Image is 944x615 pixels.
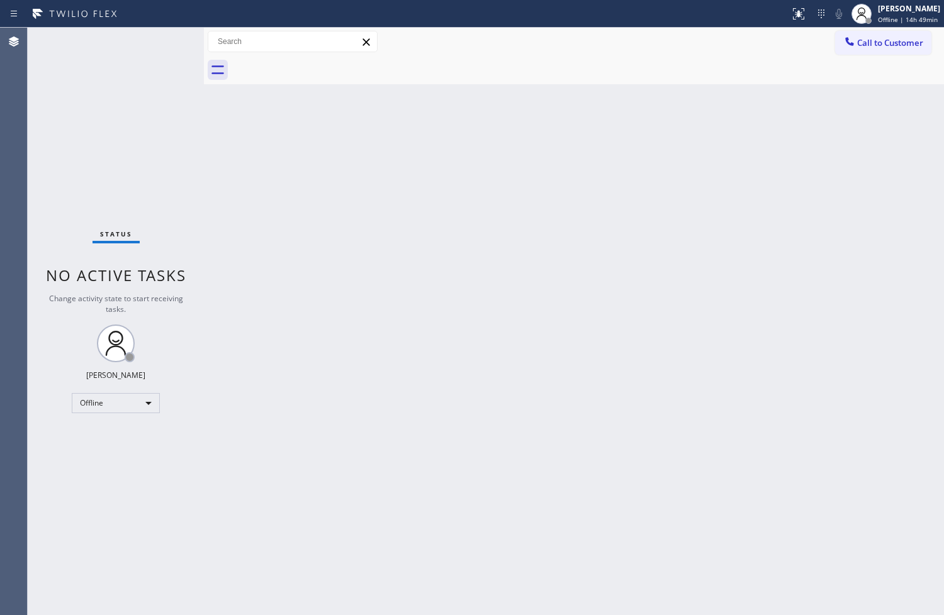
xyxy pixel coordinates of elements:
span: Change activity state to start receiving tasks. [49,293,183,314]
span: Status [100,230,132,238]
span: Offline | 14h 49min [878,15,938,24]
button: Mute [830,5,848,23]
div: [PERSON_NAME] [86,370,145,380]
button: Call to Customer [835,31,931,55]
div: [PERSON_NAME] [878,3,940,14]
div: Offline [72,393,160,413]
span: Call to Customer [857,37,923,48]
input: Search [208,31,377,52]
span: No active tasks [46,265,186,285]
